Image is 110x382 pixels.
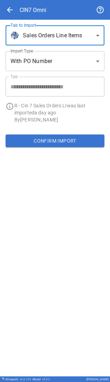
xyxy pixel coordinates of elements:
[6,6,14,14] span: arrow_back
[14,102,104,116] p: R - Cin 7 Sales Orders LI was last imported a day ago
[6,134,104,147] button: Confirm Import
[11,74,18,80] label: Tab
[11,31,19,40] img: brand icon not found
[33,378,50,381] div: Model
[42,378,50,381] span: v 5.0.2
[11,22,36,28] label: Tab to Import
[20,378,31,381] span: v 6.0.109
[14,116,104,123] p: By [PERSON_NAME]
[1,377,4,380] img: Drivepoint
[87,378,109,381] div: [PERSON_NAME]
[11,48,33,54] label: Import Type
[6,102,14,111] span: info_outline
[11,57,52,65] span: With PO Number
[20,7,46,13] div: CIN7 Omni
[6,378,31,381] div: Drivepoint
[23,31,82,40] span: Sales Orders Line Items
